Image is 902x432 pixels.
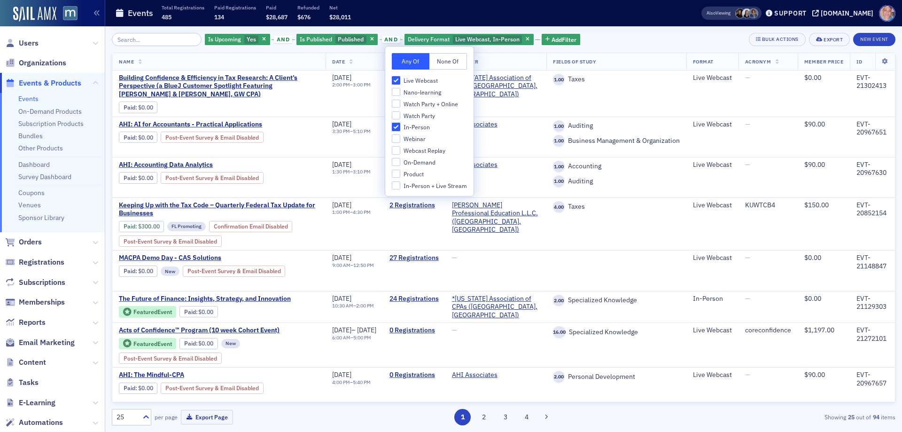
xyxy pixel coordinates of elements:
[353,209,371,215] time: 4:30 PM
[5,377,39,388] a: Tasks
[332,262,374,268] div: –
[452,295,540,320] a: *[US_STATE] Association of CPAs ([GEOGRAPHIC_DATA], [GEOGRAPHIC_DATA])
[18,94,39,103] a: Events
[332,294,351,303] span: [DATE]
[707,10,715,16] div: Also
[19,38,39,48] span: Users
[119,371,277,379] span: AHI: The Mindful-CPA
[119,383,157,394] div: Paid: 0 - $0
[332,253,351,262] span: [DATE]
[856,161,888,177] div: EVT-20967630
[353,81,371,88] time: 3:00 PM
[353,262,374,268] time: 12:50 PM
[762,37,799,42] div: Bulk Actions
[332,201,351,209] span: [DATE]
[155,413,178,421] label: per page
[552,35,576,44] span: Add Filter
[404,135,426,143] span: Webinar
[455,35,520,43] span: Live Webcast, In-Person
[332,262,350,268] time: 9:00 AM
[329,4,351,11] p: Net
[5,237,42,247] a: Orders
[745,370,750,379] span: —
[553,74,565,86] span: 1.00
[119,266,157,277] div: Paid: 28 - $0
[553,295,565,306] span: 2.00
[812,10,877,16] button: [DOMAIN_NAME]
[553,175,565,187] span: 1.00
[392,146,467,155] label: Webcast Replay
[353,128,371,134] time: 5:10 PM
[332,168,350,175] time: 1:30 PM
[161,383,264,394] div: Post-Event Survey
[124,104,135,111] a: Paid
[119,295,291,303] span: The Future of Finance: Insights, Strategy, and Innovation
[184,308,196,315] a: Paid
[18,173,71,181] a: Survey Dashboard
[332,128,350,134] time: 3:30 PM
[329,13,351,21] span: $28,011
[871,413,881,421] strong: 94
[124,385,135,392] a: Paid
[214,13,224,21] span: 134
[392,88,400,96] input: Nano-learning
[404,100,458,108] span: Watch Party + Online
[404,182,467,190] span: In-Person + Live Stream
[119,58,134,65] span: Name
[119,338,176,350] div: Featured Event
[184,340,196,347] a: Paid
[392,181,467,190] label: In-Person + Live Stream
[452,120,498,129] a: AHI Associates
[300,35,332,43] span: Is Published
[247,35,256,43] span: Yes
[856,58,862,65] span: ID
[5,417,63,428] a: Automations
[124,385,138,392] span: :
[519,409,535,425] button: 4
[124,267,138,275] span: :
[745,160,750,169] span: —
[138,223,160,230] span: $300.00
[392,76,467,85] label: Live Webcast
[452,74,540,99] a: *[US_STATE] Association of CPAs ([GEOGRAPHIC_DATA], [GEOGRAPHIC_DATA])
[184,308,199,315] span: :
[19,317,46,328] span: Reports
[392,158,400,166] input: On-Demand
[565,203,585,211] span: Taxes
[429,53,467,70] button: None Of
[824,37,843,42] div: Export
[392,88,467,96] label: Nano-learning
[804,294,821,303] span: $0.00
[205,34,270,46] div: Yes
[454,409,471,425] button: 1
[183,266,286,277] div: Post-Event Survey
[124,267,135,275] a: Paid
[452,295,540,320] span: *Maryland Association of CPAs (Timonium, MD)
[846,413,856,421] strong: 25
[272,36,295,43] button: and
[332,169,371,175] div: –
[274,36,292,43] span: and
[297,13,311,21] span: $676
[380,36,403,43] button: and
[745,201,791,210] div: KUWTCB4
[19,417,63,428] span: Automations
[693,295,732,303] div: In-Person
[5,297,65,307] a: Memberships
[198,308,213,315] span: $0.00
[18,144,63,152] a: Other Products
[332,334,350,341] time: 6:00 AM
[408,35,450,43] span: Delivery Format
[5,277,65,288] a: Subscriptions
[184,340,199,347] span: :
[332,379,350,385] time: 4:00 PM
[119,201,319,218] a: Keeping Up with the Tax Code – Quarterly Federal Tax Update for Businesses
[332,160,351,169] span: [DATE]
[565,373,635,381] span: Personal Development
[856,295,888,311] div: EVT-21129303
[19,398,55,408] span: E-Learning
[565,162,601,171] span: Accounting
[404,158,435,166] span: On-Demand
[389,326,439,335] a: 0 Registrations
[565,296,637,305] span: Specialized Knowledge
